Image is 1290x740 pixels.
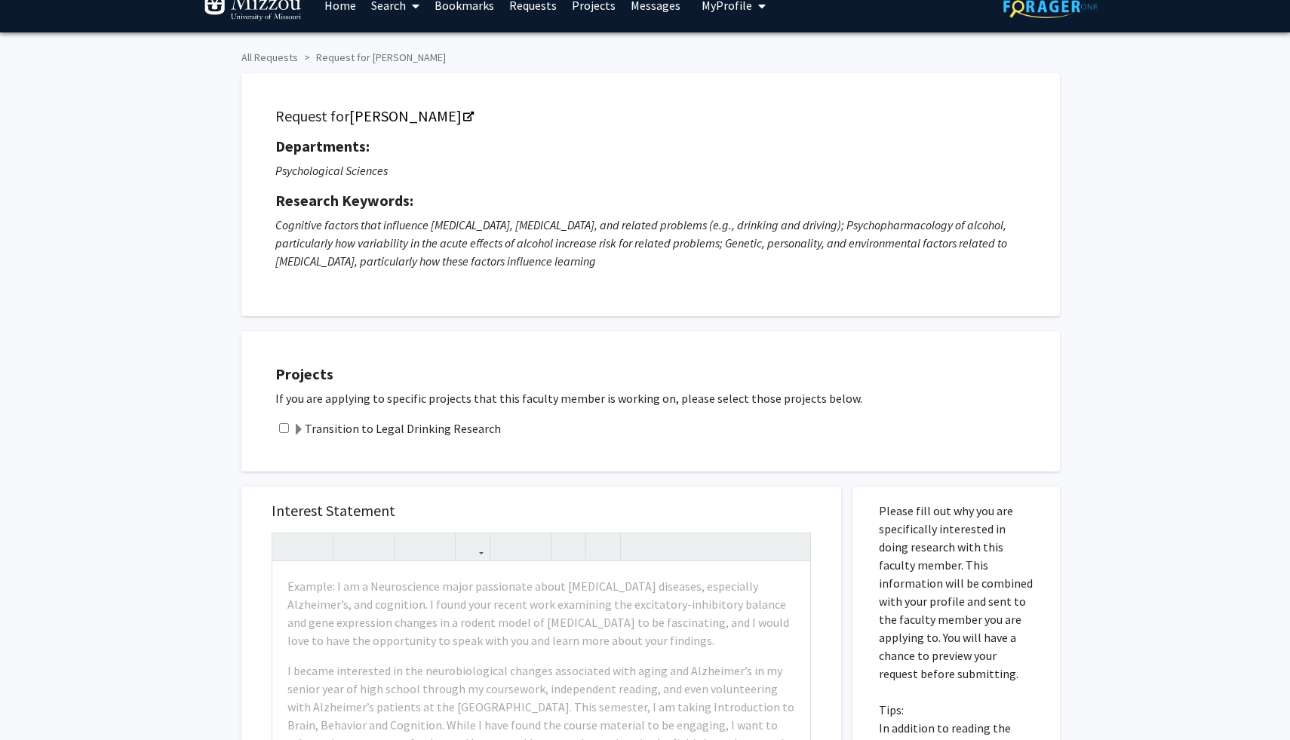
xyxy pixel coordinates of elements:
label: Transition to Legal Drinking Research [293,419,501,438]
button: Link [459,533,486,560]
ol: breadcrumb [241,44,1049,66]
a: All Requests [241,51,298,64]
button: Ordered list [521,533,547,560]
button: Unordered list [494,533,521,560]
p: Example: I am a Neuroscience major passionate about [MEDICAL_DATA] diseases, especially Alzheimer... [287,577,795,649]
h5: Request for [275,107,1026,125]
strong: Projects [275,364,333,383]
button: Remove format [555,533,582,560]
li: Request for [PERSON_NAME] [298,50,446,66]
button: Subscript [425,533,451,560]
a: Opens in a new tab [349,106,472,125]
button: Undo (Ctrl + Z) [276,533,303,560]
i: Cognitive factors that influence [MEDICAL_DATA], [MEDICAL_DATA], and related problems (e.g., drin... [275,217,1007,269]
button: Superscript [398,533,425,560]
button: Emphasis (Ctrl + I) [364,533,390,560]
button: Strong (Ctrl + B) [337,533,364,560]
button: Fullscreen [780,533,806,560]
strong: Departments: [275,137,370,155]
button: Insert horizontal rule [590,533,616,560]
strong: Research Keywords: [275,191,413,210]
button: Redo (Ctrl + Y) [303,533,329,560]
h5: Interest Statement [272,502,811,520]
iframe: Chat [11,672,64,729]
i: Psychological Sciences [275,163,388,178]
p: If you are applying to specific projects that this faculty member is working on, please select th... [275,389,1045,407]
